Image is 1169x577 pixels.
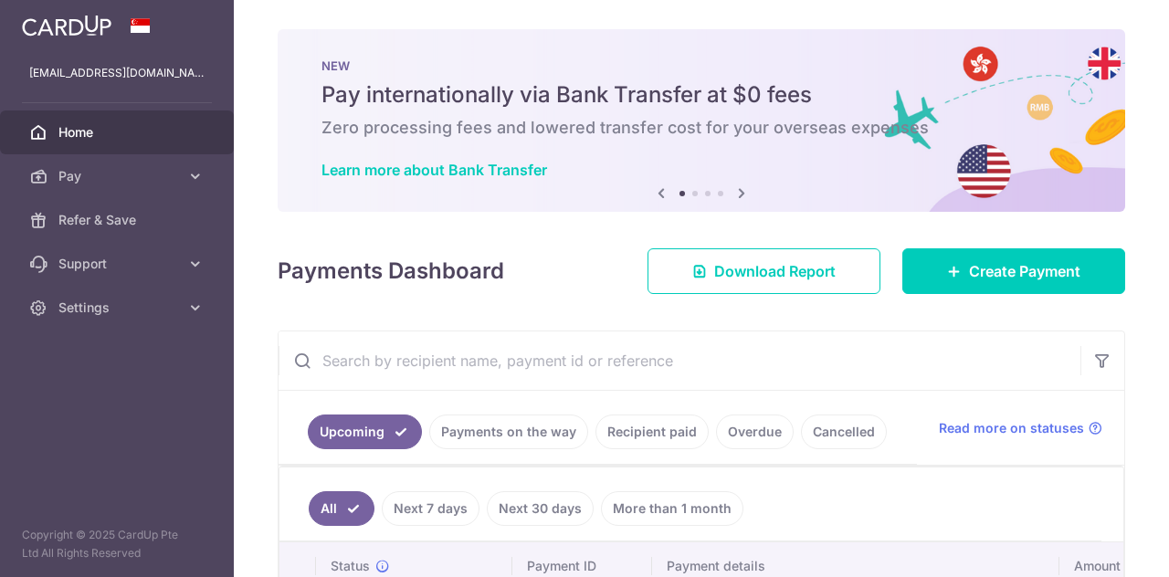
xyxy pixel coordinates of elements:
[939,419,1102,437] a: Read more on statuses
[969,260,1080,282] span: Create Payment
[331,557,370,575] span: Status
[902,248,1125,294] a: Create Payment
[29,64,205,82] p: [EMAIL_ADDRESS][DOMAIN_NAME]
[308,414,422,449] a: Upcoming
[487,491,594,526] a: Next 30 days
[321,117,1081,139] h6: Zero processing fees and lowered transfer cost for your overseas expenses
[939,419,1084,437] span: Read more on statuses
[58,255,179,273] span: Support
[58,167,179,185] span: Pay
[716,414,794,449] a: Overdue
[309,491,374,526] a: All
[714,260,836,282] span: Download Report
[58,299,179,317] span: Settings
[321,80,1081,110] h5: Pay internationally via Bank Transfer at $0 fees
[321,58,1081,73] p: NEW
[601,491,743,526] a: More than 1 month
[648,248,880,294] a: Download Report
[22,15,111,37] img: CardUp
[278,29,1125,212] img: Bank transfer banner
[382,491,479,526] a: Next 7 days
[278,255,504,288] h4: Payments Dashboard
[801,414,887,449] a: Cancelled
[1074,557,1121,575] span: Amount
[595,414,709,449] a: Recipient paid
[321,161,547,179] a: Learn more about Bank Transfer
[279,331,1080,390] input: Search by recipient name, payment id or reference
[58,123,179,142] span: Home
[58,211,179,229] span: Refer & Save
[429,414,588,449] a: Payments on the way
